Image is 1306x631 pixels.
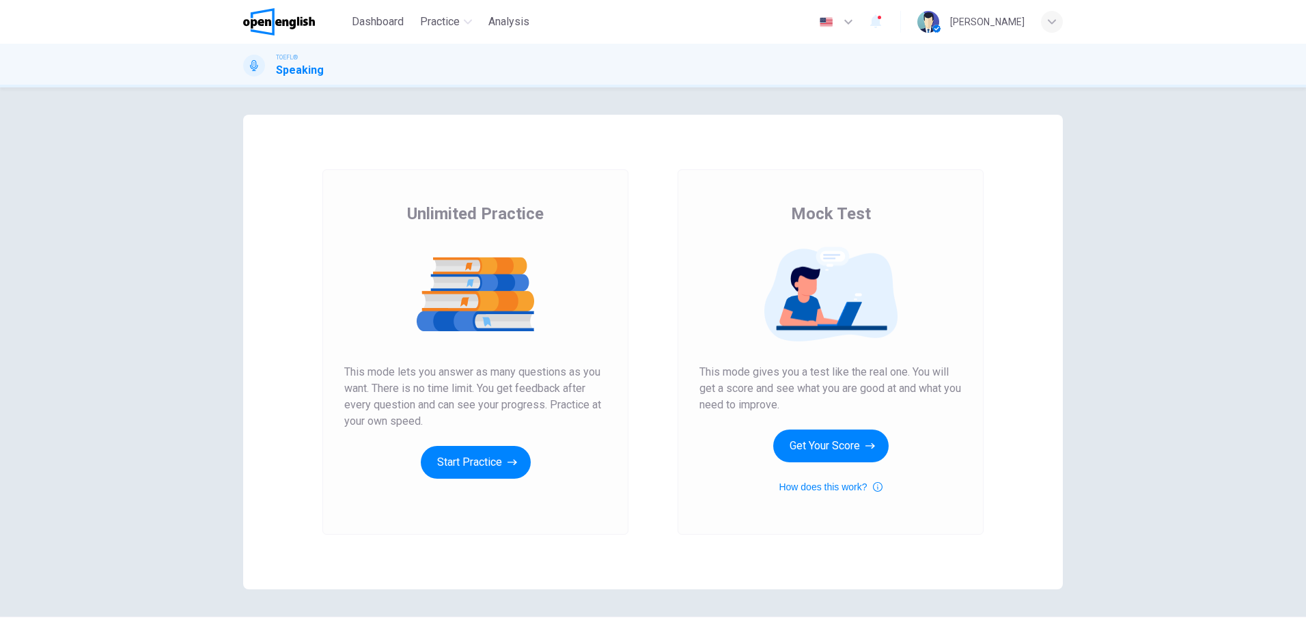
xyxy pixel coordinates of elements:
[488,14,529,30] span: Analysis
[276,53,298,62] span: TOEFL®
[791,203,871,225] span: Mock Test
[699,364,962,413] span: This mode gives you a test like the real one. You will get a score and see what you are good at a...
[346,10,409,34] button: Dashboard
[421,446,531,479] button: Start Practice
[917,11,939,33] img: Profile picture
[415,10,477,34] button: Practice
[483,10,535,34] button: Analysis
[276,62,324,79] h1: Speaking
[243,8,315,36] img: OpenEnglish logo
[352,14,404,30] span: Dashboard
[420,14,460,30] span: Practice
[243,8,346,36] a: OpenEnglish logo
[773,430,889,462] button: Get Your Score
[407,203,544,225] span: Unlimited Practice
[818,17,835,27] img: en
[344,364,607,430] span: This mode lets you answer as many questions as you want. There is no time limit. You get feedback...
[950,14,1025,30] div: [PERSON_NAME]
[779,479,882,495] button: How does this work?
